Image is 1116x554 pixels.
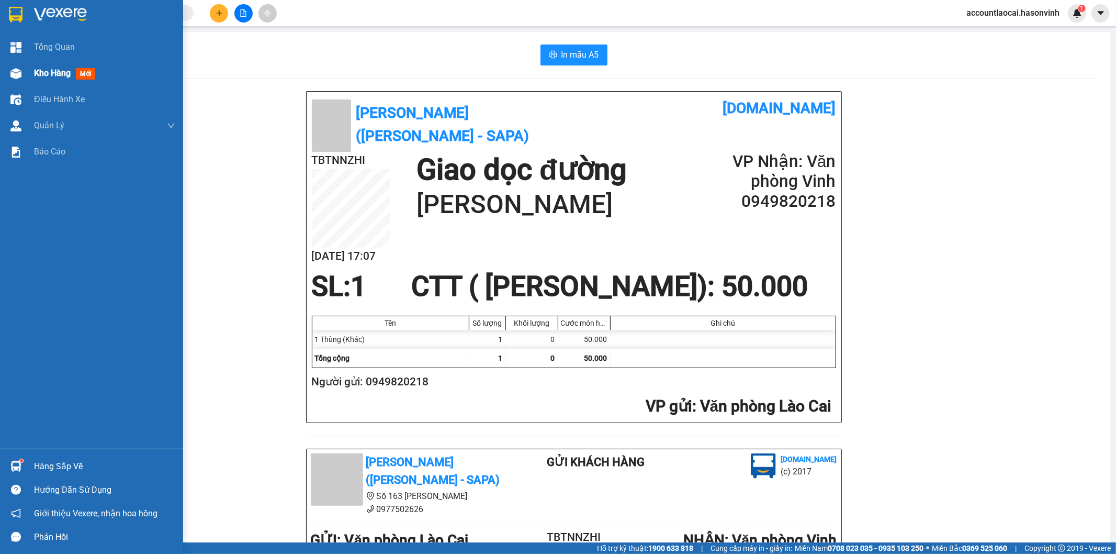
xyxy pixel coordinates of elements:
[10,120,21,131] img: warehouse-icon
[416,152,627,188] h1: Giao dọc đường
[926,546,929,550] span: ⚪️
[597,542,693,554] span: Hỗ trợ kỹ thuật:
[34,459,175,474] div: Hàng sắp về
[315,319,466,327] div: Tên
[781,455,837,463] b: [DOMAIN_NAME]
[1015,542,1017,554] span: |
[10,42,21,53] img: dashboard-icon
[1091,4,1110,23] button: caret-down
[34,482,175,498] div: Hướng dẫn sử dụng
[540,45,607,65] button: printerIn mẫu A5
[11,508,21,518] span: notification
[795,542,923,554] span: Miền Nam
[312,270,351,303] span: SL:
[962,544,1007,552] strong: 0369 525 060
[751,453,776,479] img: logo.jpg
[416,188,627,221] h1: [PERSON_NAME]
[11,485,21,495] span: question-circle
[366,505,375,513] span: phone
[958,6,1068,19] span: accountlaocai.hasonvinh
[701,542,703,554] span: |
[34,68,71,78] span: Kho hàng
[472,319,503,327] div: Số lượng
[10,94,21,105] img: warehouse-icon
[20,459,23,462] sup: 1
[240,9,247,17] span: file-add
[312,248,390,265] h2: [DATE] 17:07
[312,330,469,349] div: 1 Thùng (Khác)
[11,532,21,542] span: message
[6,75,84,92] h2: TBTNNZHI
[584,354,607,362] span: 50.000
[549,50,557,60] span: printer
[547,456,645,469] b: Gửi khách hàng
[499,354,503,362] span: 1
[1073,8,1082,18] img: icon-new-feature
[167,121,175,130] span: down
[723,99,836,117] b: [DOMAIN_NAME]
[351,270,367,303] span: 1
[1078,5,1086,12] sup: 1
[10,68,21,79] img: warehouse-icon
[34,119,64,132] span: Quản Lý
[469,330,506,349] div: 1
[34,145,65,158] span: Báo cáo
[76,68,95,80] span: mới
[210,4,228,23] button: plus
[264,9,271,17] span: aim
[366,456,500,487] b: [PERSON_NAME] ([PERSON_NAME] - Sapa)
[34,40,75,53] span: Tổng Quan
[509,319,555,327] div: Khối lượng
[312,373,832,391] h2: Người gửi: 0949820218
[1096,8,1106,18] span: caret-down
[311,503,505,516] li: 0977502626
[234,4,253,23] button: file-add
[710,192,836,212] h2: 0949820218
[683,531,837,549] b: NHẬN : Văn phòng Vinh
[356,104,529,145] b: [PERSON_NAME] ([PERSON_NAME] - Sapa)
[258,4,277,23] button: aim
[366,492,375,500] span: environment
[10,461,21,472] img: warehouse-icon
[9,7,22,23] img: logo-vxr
[613,319,833,327] div: Ghi chú
[828,544,923,552] strong: 0708 023 035 - 0935 103 250
[710,152,836,192] h2: VP Nhận: Văn phòng Vinh
[551,354,555,362] span: 0
[315,354,350,362] span: Tổng cộng
[311,531,469,549] b: GỬI : Văn phòng Lào Cai
[311,490,505,503] li: Số 163 [PERSON_NAME]
[558,330,611,349] div: 50.000
[312,152,390,169] h2: TBTNNZHI
[34,507,157,520] span: Giới thiệu Vexere, nhận hoa hồng
[932,542,1007,554] span: Miền Bắc
[34,529,175,545] div: Phản hồi
[55,75,251,147] h1: Giao dọc đường
[561,48,599,61] span: In mẫu A5
[648,544,693,552] strong: 1900 633 818
[646,397,692,415] span: VP gửi
[1080,5,1084,12] span: 1
[216,9,223,17] span: plus
[34,93,85,106] span: Điều hành xe
[10,147,21,158] img: solution-icon
[140,8,253,26] b: [DOMAIN_NAME]
[561,319,607,327] div: Cước món hàng
[405,271,814,302] div: CTT ( [PERSON_NAME]) : 50.000
[506,330,558,349] div: 0
[781,465,837,478] li: (c) 2017
[711,542,792,554] span: Cung cấp máy in - giấy in:
[312,396,832,417] h2: : Văn phòng Lào Cai
[37,8,164,72] b: [PERSON_NAME] ([PERSON_NAME] - Sapa)
[530,529,618,546] h2: TBTNNZHI
[1058,545,1065,552] span: copyright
